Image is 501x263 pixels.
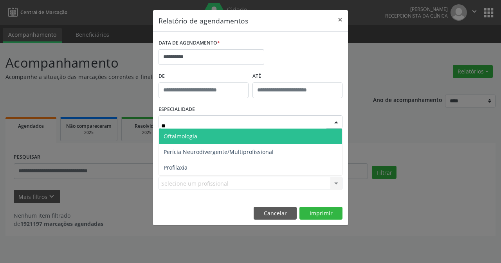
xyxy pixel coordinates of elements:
label: DATA DE AGENDAMENTO [159,37,220,49]
span: Oftalmologia [164,132,197,140]
button: Close [332,10,348,29]
span: Perícia Neurodivergente/Multiprofissional [164,148,274,156]
h5: Relatório de agendamentos [159,16,248,26]
button: Imprimir [299,207,342,220]
label: ESPECIALIDADE [159,104,195,116]
button: Cancelar [254,207,297,220]
label: De [159,70,249,82]
label: ATÉ [252,70,342,82]
span: Profilaxia [164,164,187,171]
